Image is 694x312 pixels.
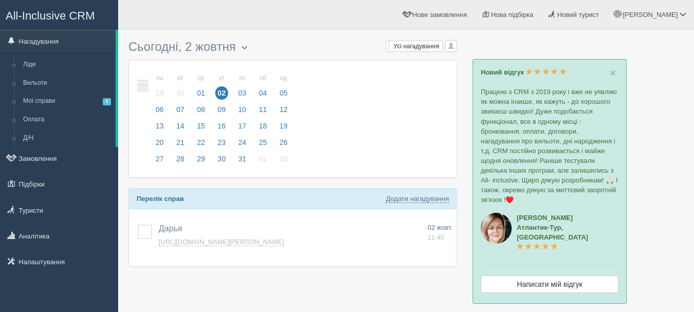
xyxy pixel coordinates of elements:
[277,152,290,166] span: 02
[212,137,232,153] a: 23
[212,153,232,170] a: 30
[481,68,567,76] a: Новий відгук
[277,86,290,100] span: 05
[236,136,249,149] span: 24
[277,136,290,149] span: 26
[153,136,166,149] span: 20
[153,74,166,83] small: пн
[194,136,208,149] span: 22
[256,136,270,149] span: 25
[412,11,467,19] span: Нове замовлення
[481,87,618,205] p: Працюю з CRM з 2019 року і вже не уявляю як можна інакше, як кажуть - до хорошого звикаєш швидко!...
[150,153,170,170] a: 27
[150,104,170,120] a: 06
[153,152,166,166] span: 27
[386,195,449,203] a: Додати нагадування
[6,9,95,22] span: All-Inclusive CRM
[215,74,229,83] small: чт
[174,152,187,166] span: 28
[427,233,444,241] span: 11:40
[18,74,116,93] a: Вильоти
[215,136,229,149] span: 23
[256,86,270,100] span: 04
[215,86,229,100] span: 02
[18,129,116,148] a: Д/Н
[427,223,453,242] a: 02 жовт. 11:40
[174,103,187,116] span: 07
[256,152,270,166] span: 01
[253,153,273,170] a: 01
[233,68,252,104] a: пт 03
[277,74,290,83] small: нд
[274,137,291,153] a: 26
[277,119,290,133] span: 19
[212,120,232,137] a: 16
[517,214,588,251] a: [PERSON_NAME]Атлантик-Тур, [GEOGRAPHIC_DATA]
[153,119,166,133] span: 13
[174,136,187,149] span: 21
[236,152,249,166] span: 31
[274,120,291,137] a: 19
[236,103,249,116] span: 10
[174,119,187,133] span: 14
[191,137,211,153] a: 22
[236,74,249,83] small: пт
[191,120,211,137] a: 15
[194,74,208,83] small: ср
[491,11,534,19] span: Нова підбірка
[610,67,616,78] button: Close
[253,120,273,137] a: 18
[233,104,252,120] a: 10
[256,119,270,133] span: 18
[18,56,116,74] a: Ліди
[481,213,512,244] img: aicrm_2143.jpg
[159,238,284,246] a: [URL][DOMAIN_NAME][PERSON_NAME]
[128,40,457,55] h3: Сьогодні, 2 жовтня
[191,68,211,104] a: ср 01
[153,86,166,100] span: 29
[215,119,229,133] span: 16
[18,111,116,129] a: Оплата
[150,137,170,153] a: 20
[233,137,252,153] a: 24
[194,103,208,116] span: 08
[171,153,190,170] a: 28
[171,104,190,120] a: 07
[194,86,208,100] span: 01
[153,103,166,116] span: 06
[256,74,270,83] small: сб
[256,103,270,116] span: 11
[274,104,291,120] a: 12
[427,224,453,231] span: 02 жовт.
[191,104,211,120] a: 08
[215,103,229,116] span: 09
[236,86,249,100] span: 03
[150,68,170,104] a: пн 29
[150,120,170,137] a: 13
[253,68,273,104] a: сб 04
[274,153,291,170] a: 02
[277,103,290,116] span: 12
[623,11,678,19] span: [PERSON_NAME]
[174,86,187,100] span: 30
[610,67,616,79] span: ×
[159,224,182,233] span: Дарья
[1,1,118,29] a: All-Inclusive CRM
[557,11,599,19] span: Новий турист
[274,68,291,104] a: нд 05
[103,98,111,105] span: 1
[194,152,208,166] span: 29
[212,68,232,104] a: чт 02
[253,104,273,120] a: 11
[137,195,184,203] b: Перелік справ
[212,104,232,120] a: 09
[253,137,273,153] a: 25
[171,137,190,153] a: 21
[171,68,190,104] a: вт 30
[233,120,252,137] a: 17
[174,74,187,83] small: вт
[233,153,252,170] a: 31
[194,119,208,133] span: 15
[171,120,190,137] a: 14
[191,153,211,170] a: 29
